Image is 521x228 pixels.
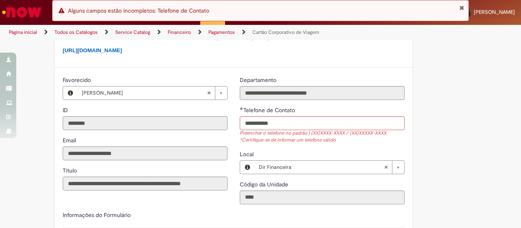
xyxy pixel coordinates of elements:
[240,76,278,84] span: Somente leitura - Departamento
[459,4,464,11] button: Fechar Notificação
[240,151,255,158] span: Local
[240,76,278,84] label: Somente leitura - Departamento
[63,146,228,160] input: Email
[63,211,131,219] label: Informações do Formulário
[63,34,271,40] span: É necessário também estar de acordo com a Lei Geral de Proteção de Dados (LGPD):
[82,86,207,100] span: [PERSON_NAME]
[240,107,243,110] span: Obrigatório Preenchido
[78,86,227,100] a: [PERSON_NAME]Limpar campo Favorecido
[63,177,228,190] input: Título
[240,180,290,188] label: Somente leitura - Código da Unidade
[63,47,122,53] a: [URL][DOMAIN_NAME]
[259,161,384,174] span: Dir Financeira
[240,130,405,137] div: Preencher o telefone no padrão | (XX)XXXX-XXXX / (XX)XXXXX-XXXX
[63,167,79,174] span: Somente leitura - Título
[1,4,43,20] img: ServiceNow
[55,29,98,35] a: Todos os Catálogos
[115,29,150,35] a: Service Catalog
[63,166,79,175] label: Somente leitura - Título
[203,86,215,100] abbr: Limpar campo Favorecido
[9,29,37,35] a: Página inicial
[255,161,404,174] a: Dir FinanceiraLimpar campo Local
[168,29,191,35] a: Financeiro
[240,190,405,204] input: Código da Unidade
[63,86,78,100] button: Favorecido, Visualizar este registro Sabrina Cezario Mendes
[63,106,70,114] label: Somente leitura - ID
[243,106,297,114] span: Telefone de Contato
[63,76,92,84] span: Favorecido, Sabrina Cezario Mendes
[208,29,235,35] a: Pagamentos
[252,29,319,35] a: Cartão Corporativo de Viagem
[240,116,405,130] input: Telefone de Contato
[240,137,405,144] div: *Certifique-se de informar um telefone válido
[240,161,255,174] button: Local, Visualizar este registro Dir Financeira
[240,86,405,100] input: Departamento
[380,161,392,174] abbr: Limpar campo Local
[474,9,515,15] span: [PERSON_NAME]
[63,136,78,144] label: Somente leitura - Email
[63,116,228,130] input: ID
[6,25,341,40] ul: Trilhas de página
[68,7,209,14] span: Alguns campos estão incompletos: Telefone de Contato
